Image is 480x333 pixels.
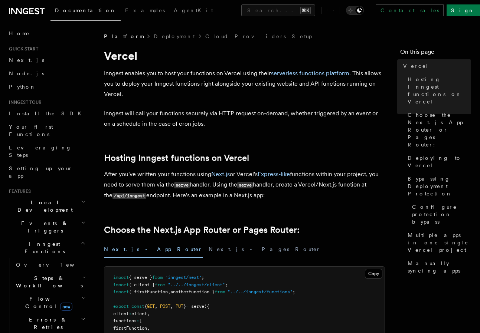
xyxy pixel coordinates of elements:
[204,304,209,309] span: ({
[9,57,44,63] span: Next.js
[241,4,315,16] button: Search...⌘K
[113,304,129,309] span: export
[9,124,53,137] span: Your first Functions
[170,304,173,309] span: ,
[408,154,471,169] span: Deploying to Vercel
[129,311,131,316] span: :
[113,282,129,287] span: import
[6,141,87,162] a: Leveraging Steps
[13,295,82,310] span: Flow Control
[125,7,165,13] span: Examples
[55,7,116,13] span: Documentation
[6,107,87,120] a: Install the SDK
[9,165,73,179] span: Setting up your app
[408,260,471,274] span: Manually syncing apps
[6,99,42,105] span: Inngest tour
[211,171,230,178] a: Next.js
[408,111,471,148] span: Choose the Next.js App Router or Pages Router:
[13,292,87,313] button: Flow Controlnew
[104,33,143,40] span: Platform
[152,275,163,280] span: from
[6,80,87,93] a: Python
[104,225,300,235] a: Choose the Next.js App Router or Pages Router:
[6,120,87,141] a: Your first Functions
[13,274,83,289] span: Steps & Workflows
[6,188,31,194] span: Features
[205,33,312,40] a: Cloud Providers Setup
[113,326,147,331] span: firstFunction
[147,311,150,316] span: ,
[104,153,249,163] a: Hosting Inngest functions on Vercel
[228,289,293,294] span: "../../inngest/functions"
[400,47,471,59] h4: On this page
[6,27,87,40] a: Home
[405,73,471,108] a: Hosting Inngest functions on Vercel
[408,76,471,105] span: Hosting Inngest functions on Vercel
[112,193,146,199] code: /api/inngest
[405,257,471,277] a: Manually syncing apps
[113,289,129,294] span: import
[13,271,87,292] button: Steps & Workflows
[174,7,213,13] span: AgentKit
[6,217,87,237] button: Events & Triggers
[408,175,471,197] span: Bypassing Deployment Protection
[129,289,168,294] span: { firstFunction
[170,289,215,294] span: anotherFunction }
[13,258,87,271] a: Overview
[258,171,290,178] a: Express-like
[237,182,253,188] code: serve
[154,33,195,40] a: Deployment
[50,2,121,21] a: Documentation
[137,318,139,323] span: :
[147,326,150,331] span: ,
[6,196,87,217] button: Local Development
[139,318,142,323] span: [
[9,111,86,116] span: Install the SDK
[165,275,202,280] span: "inngest/next"
[6,46,38,52] span: Quick start
[6,240,80,255] span: Inngest Functions
[412,203,471,225] span: Configure protection bypass
[365,269,382,278] button: Copy
[409,200,471,228] a: Configure protection bypass
[168,282,225,287] span: "../../inngest/client"
[225,282,228,287] span: ;
[405,172,471,200] a: Bypassing Deployment Protection
[6,199,81,214] span: Local Development
[9,70,44,76] span: Node.js
[9,145,72,158] span: Leveraging Steps
[6,53,87,67] a: Next.js
[215,289,225,294] span: from
[271,70,349,77] a: serverless functions platform
[155,282,165,287] span: from
[147,304,155,309] span: GET
[9,30,30,37] span: Home
[144,304,147,309] span: {
[202,275,204,280] span: ;
[113,275,129,280] span: import
[121,2,169,20] a: Examples
[104,68,385,99] p: Inngest enables you to host your functions on Vercel using their . This allows you to deploy your...
[6,162,87,182] a: Setting up your app
[113,318,137,323] span: functions
[191,304,204,309] span: serve
[405,151,471,172] a: Deploying to Vercel
[104,49,385,62] h1: Vercel
[293,289,295,294] span: ;
[408,231,471,254] span: Multiple apps in one single Vercel project
[131,311,147,316] span: client
[405,108,471,151] a: Choose the Next.js App Router or Pages Router:
[405,228,471,257] a: Multiple apps in one single Vercel project
[6,220,81,234] span: Events & Triggers
[16,262,92,268] span: Overview
[60,303,72,311] span: new
[155,304,157,309] span: ,
[176,304,183,309] span: PUT
[169,2,218,20] a: AgentKit
[104,169,385,201] p: After you've written your functions using or Vercel's functions within your project, you need to ...
[183,304,186,309] span: }
[186,304,189,309] span: =
[160,304,170,309] span: POST
[9,84,36,90] span: Python
[346,6,364,15] button: Toggle dark mode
